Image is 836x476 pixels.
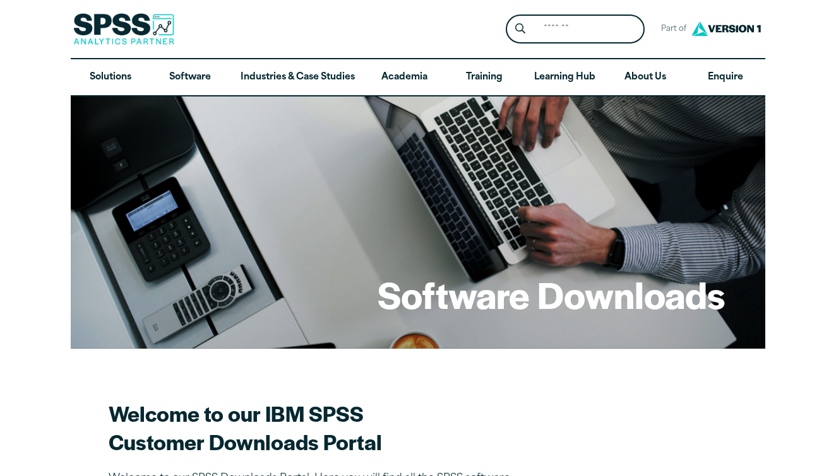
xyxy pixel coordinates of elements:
h1: Software Downloads [378,270,725,319]
span: Part of [655,20,688,38]
img: Version1 Logo [688,17,764,40]
a: Academia [365,59,445,96]
h2: Welcome to our IBM SPSS Customer Downloads Portal [109,399,551,456]
a: Software [150,59,230,96]
a: Solutions [71,59,150,96]
img: SPSS Analytics Partner [73,13,174,45]
a: Training [445,59,524,96]
a: About Us [606,59,685,96]
a: Learning Hub [524,59,606,96]
button: Search magnifying glass icon [509,18,532,41]
a: Industries & Case Studies [230,59,365,96]
form: Site Header Search Form [506,15,645,44]
a: Enquire [686,59,765,96]
nav: Desktop version of site main menu [71,59,765,96]
svg: Search magnifying glass icon [515,23,525,34]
